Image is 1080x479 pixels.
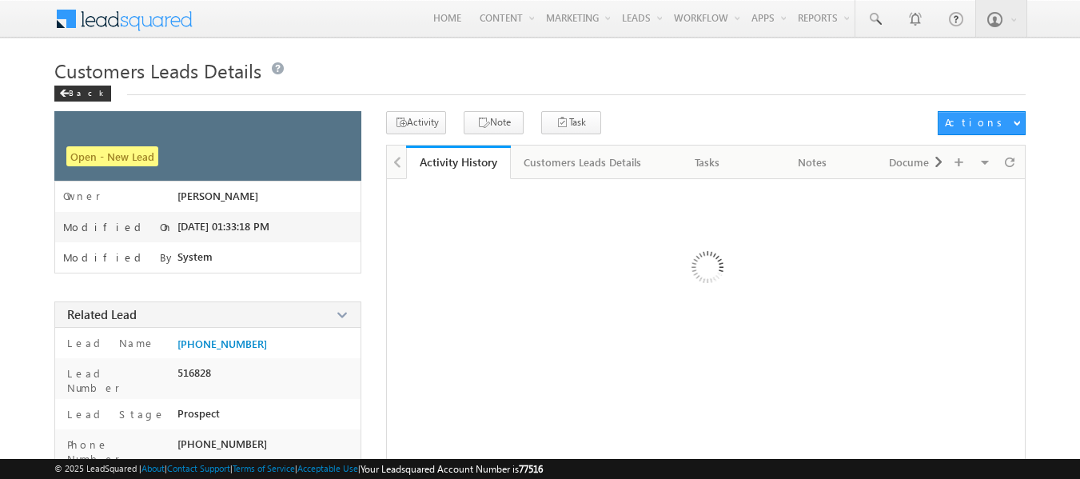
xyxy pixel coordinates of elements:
[63,251,176,264] label: Modified By
[177,407,220,420] span: Prospect
[464,111,524,134] button: Note
[63,407,165,421] label: Lead Stage
[67,306,137,322] span: Related Lead
[63,437,170,466] label: Phone Number
[878,153,955,172] div: Documents
[361,463,543,475] span: Your Leadsquared Account Number is
[865,146,970,179] a: Documents
[141,463,165,473] a: About
[54,86,111,102] div: Back
[406,146,511,179] a: Activity History
[177,190,258,202] span: [PERSON_NAME]
[656,146,760,179] a: Tasks
[938,111,1026,135] button: Actions
[624,187,789,353] img: Loading ...
[54,58,261,83] span: Customers Leads Details
[519,463,543,475] span: 77516
[511,146,656,179] a: Customers Leads Details
[773,153,851,172] div: Notes
[66,146,158,166] span: Open - New Lead
[177,250,213,263] span: System
[63,221,173,234] label: Modified On
[63,336,155,350] label: Lead Name
[167,463,230,473] a: Contact Support
[297,463,358,473] a: Acceptable Use
[177,437,267,450] span: [PHONE_NUMBER]
[177,220,269,233] span: [DATE] 01:33:18 PM
[233,463,295,473] a: Terms of Service
[63,366,170,395] label: Lead Number
[418,154,499,170] div: Activity History
[668,153,746,172] div: Tasks
[177,337,267,350] a: [PHONE_NUMBER]
[386,111,446,134] button: Activity
[760,146,865,179] a: Notes
[524,153,641,172] div: Customers Leads Details
[177,366,211,379] span: 516828
[945,115,1008,130] div: Actions
[54,461,543,477] span: © 2025 LeadSquared | | | | |
[63,190,101,202] label: Owner
[541,111,601,134] button: Task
